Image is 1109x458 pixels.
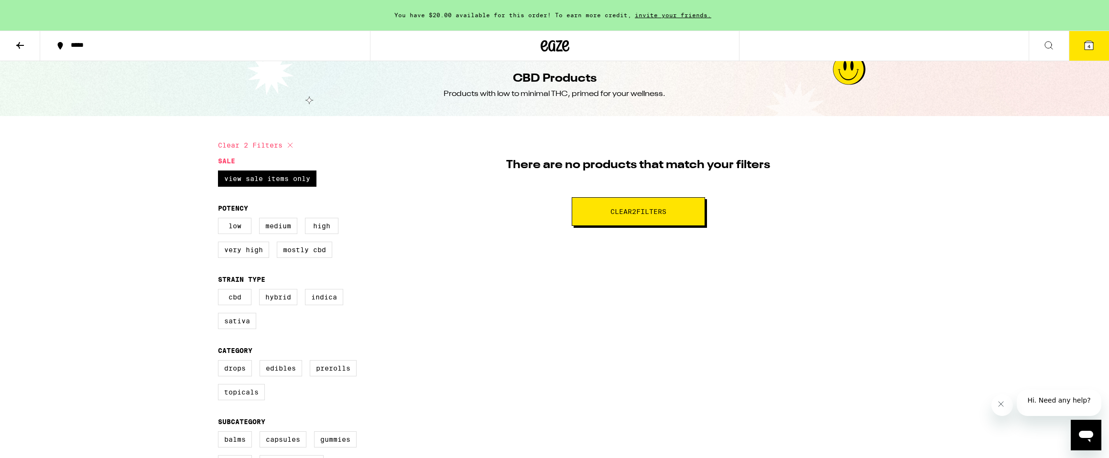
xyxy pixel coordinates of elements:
label: Prerolls [310,360,357,376]
legend: Strain Type [218,276,265,283]
button: 4 [1069,31,1109,61]
label: Medium [259,218,297,234]
p: There are no products that match your filters [506,157,770,173]
button: Clear 2 filters [218,133,296,157]
legend: Subcategory [218,418,265,426]
label: Sativa [218,313,256,329]
div: Products with low to minimal THC, primed for your wellness. [444,89,665,99]
label: Edibles [260,360,302,376]
iframe: Message from company [1017,390,1101,416]
label: Low [218,218,251,234]
label: Topicals [218,384,265,400]
span: You have $20.00 available for this order! To earn more credit, [394,12,631,18]
label: Capsules [260,431,306,447]
iframe: Close message [991,394,1013,416]
h1: CBD Products [513,71,597,87]
label: Gummies [314,431,357,447]
label: View Sale Items Only [218,170,316,187]
label: Very High [218,242,269,258]
label: Mostly CBD [277,242,332,258]
label: Hybrid [259,289,297,305]
span: Clear 2 filter s [610,208,666,215]
span: 4 [1087,43,1090,49]
legend: Sale [218,157,235,165]
button: Clear2filters [572,197,705,226]
legend: Potency [218,204,248,212]
label: High [305,218,338,234]
iframe: Button to launch messaging window [1071,420,1101,450]
span: invite your friends. [631,12,715,18]
label: CBD [218,289,251,305]
label: Indica [305,289,343,305]
label: Balms [218,431,252,447]
legend: Category [218,347,252,354]
label: Drops [218,360,252,376]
